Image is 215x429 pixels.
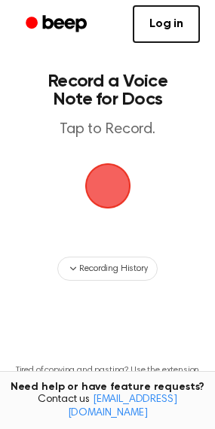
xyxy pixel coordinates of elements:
span: Contact us [9,394,206,420]
a: Beep [15,10,100,39]
button: Recording History [57,257,157,281]
a: Log in [133,5,200,43]
span: Recording History [79,262,147,275]
img: Beep Logo [85,163,131,208]
a: [EMAIL_ADDRESS][DOMAIN_NAME] [68,394,177,418]
h1: Record a Voice Note for Docs [27,72,188,108]
p: Tap to Record. [27,120,188,139]
p: Tired of copying and pasting? Use the extension to automatically insert your recordings. [12,365,203,388]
